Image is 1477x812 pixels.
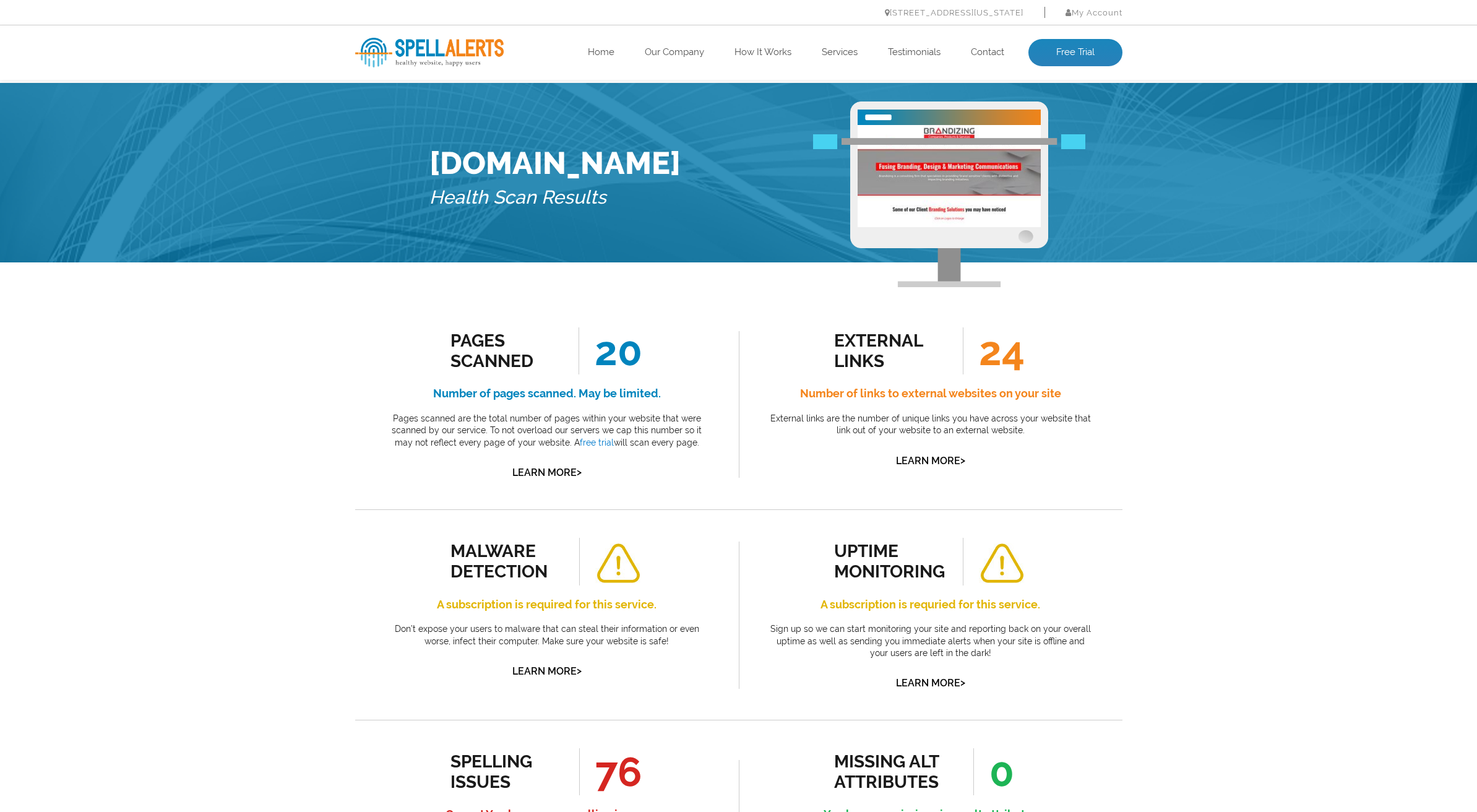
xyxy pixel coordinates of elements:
p: External links are the number of unique links you have across your website that link out of your ... [767,413,1095,437]
div: external links [834,330,946,371]
span: > [960,452,965,469]
h4: Number of pages scanned. May be limited. [383,384,711,404]
h4: A subscription is required for this service. [383,595,711,615]
a: Learn More> [896,677,965,689]
span: 76 [579,748,642,795]
span: 20 [579,327,642,374]
span: > [577,464,582,481]
img: Free Website Analysis [858,125,1041,227]
div: Pages Scanned [450,330,562,371]
a: Learn More> [512,665,582,677]
h5: Health Scan Results [429,181,681,214]
h4: A subscription is requried for this service. [767,595,1095,615]
p: Don’t expose your users to malware that can steal their information or even worse, infect their c... [383,623,711,647]
span: > [577,662,582,680]
h1: [DOMAIN_NAME] [429,145,681,181]
div: malware detection [450,541,562,582]
span: > [960,674,965,691]
img: alert [595,543,641,584]
img: alert [979,543,1025,584]
a: Learn More> [896,455,965,467]
a: Learn More> [512,467,582,478]
p: Pages scanned are the total number of pages within your website that were scanned by our service.... [383,413,711,449]
div: uptime monitoring [834,541,946,582]
p: Sign up so we can start monitoring your site and reporting back on your overall uptime as well as... [767,623,1095,660]
div: spelling issues [450,751,562,792]
div: missing alt attributes [834,751,946,792]
img: Free Webiste Analysis [850,101,1048,287]
span: 0 [973,748,1014,795]
img: Free Webiste Analysis [813,139,1085,153]
a: free trial [580,438,614,447]
span: 24 [963,327,1025,374]
h4: Number of links to external websites on your site [767,384,1095,404]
